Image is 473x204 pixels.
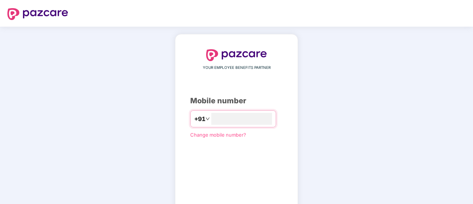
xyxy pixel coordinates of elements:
[203,65,271,71] span: YOUR EMPLOYEE BENEFITS PARTNER
[190,95,283,107] div: Mobile number
[194,114,205,124] span: +91
[7,8,68,20] img: logo
[206,49,267,61] img: logo
[205,117,210,121] span: down
[190,132,246,138] a: Change mobile number?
